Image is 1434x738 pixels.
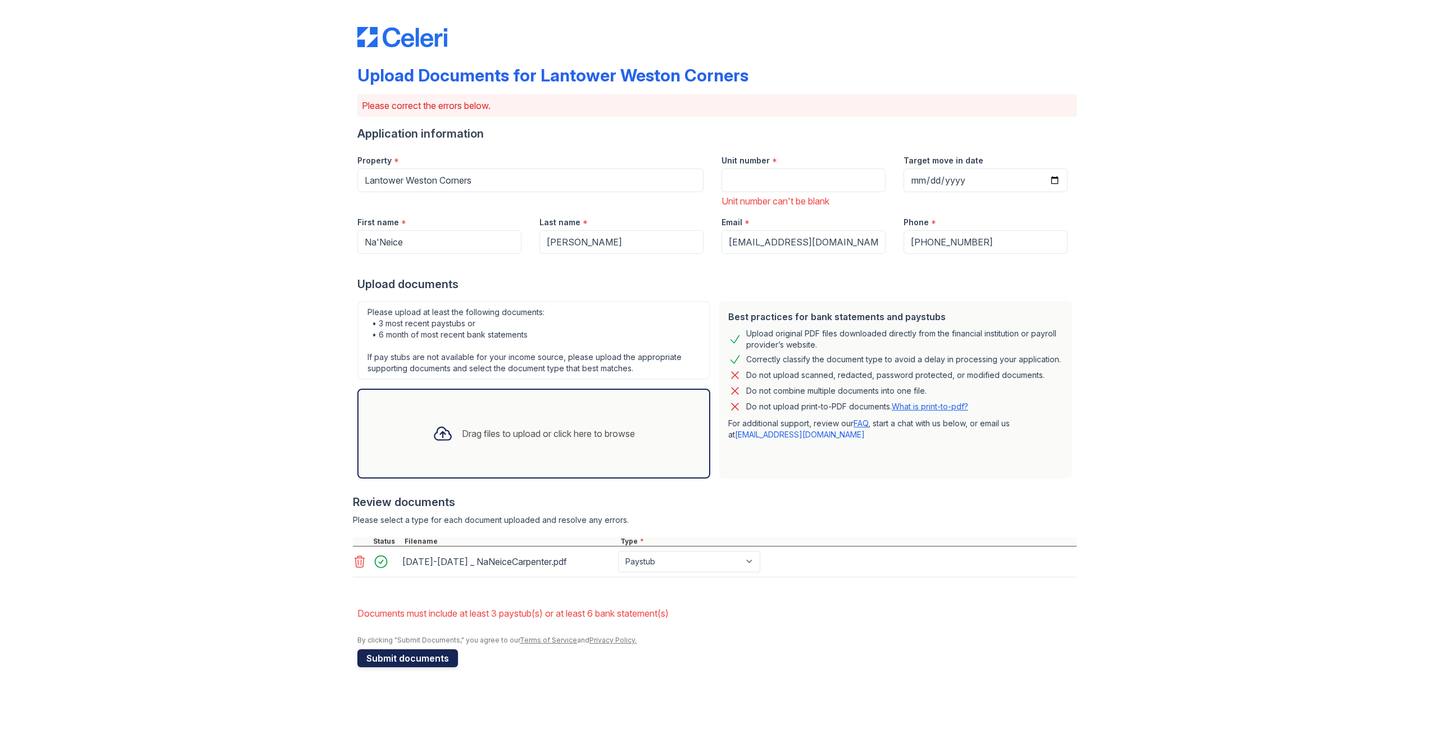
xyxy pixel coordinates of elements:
div: [DATE]-[DATE] _ NaNeiceCarpenter.pdf [402,553,614,571]
p: For additional support, review our , start a chat with us below, or email us at [728,418,1063,440]
div: By clicking "Submit Documents," you agree to our and [357,636,1077,645]
label: Email [721,217,742,228]
img: CE_Logo_Blue-a8612792a0a2168367f1c8372b55b34899dd931a85d93a1a3d3e32e68fde9ad4.png [357,27,447,47]
div: Upload original PDF files downloaded directly from the financial institution or payroll provider’... [746,328,1063,350]
div: Correctly classify the document type to avoid a delay in processing your application. [746,353,1061,366]
div: Review documents [353,494,1077,510]
label: Unit number [721,155,770,166]
div: Do not combine multiple documents into one file. [746,384,927,398]
label: Target move in date [904,155,983,166]
div: Do not upload scanned, redacted, password protected, or modified documents. [746,368,1045,382]
label: Last name [539,217,580,228]
a: Terms of Service [520,636,577,644]
a: Privacy Policy. [589,636,637,644]
div: Drag files to upload or click here to browse [462,427,635,440]
p: Please correct the errors below. [362,99,1072,112]
button: Submit documents [357,649,458,667]
label: First name [357,217,399,228]
p: Do not upload print-to-PDF documents. [746,401,968,412]
div: Unit number can't be blank [721,194,886,208]
div: Upload Documents for Lantower Weston Corners [357,65,748,85]
a: [EMAIL_ADDRESS][DOMAIN_NAME] [735,430,865,439]
div: Type [618,537,1077,546]
div: Filename [402,537,618,546]
div: Best practices for bank statements and paystubs [728,310,1063,324]
div: Application information [357,126,1077,142]
div: Please upload at least the following documents: • 3 most recent paystubs or • 6 month of most rec... [357,301,710,380]
label: Property [357,155,392,166]
div: Please select a type for each document uploaded and resolve any errors. [353,514,1077,526]
a: What is print-to-pdf? [892,402,968,411]
a: FAQ [854,418,868,428]
div: Upload documents [357,276,1077,292]
li: Documents must include at least 3 paystub(s) or at least 6 bank statement(s) [357,602,1077,625]
label: Phone [904,217,929,228]
div: Status [371,537,402,546]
